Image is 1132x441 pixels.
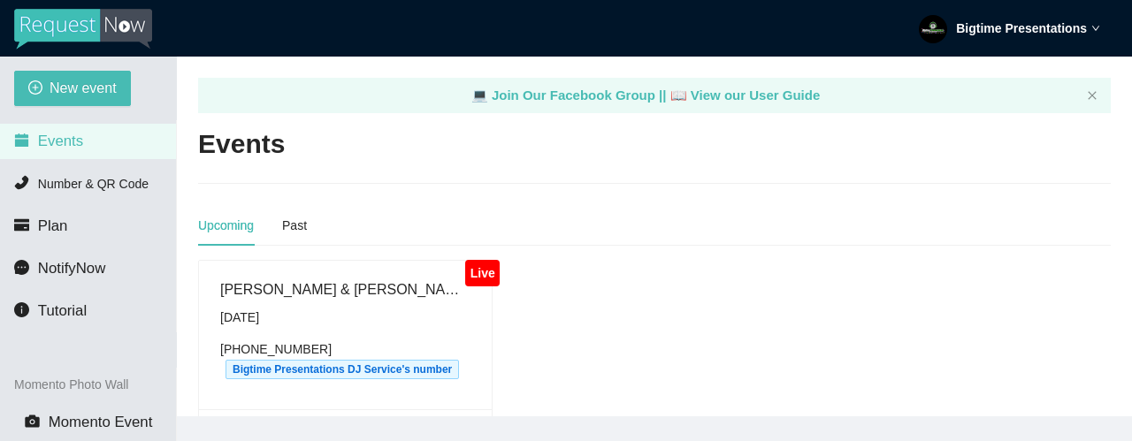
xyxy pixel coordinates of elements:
[38,177,149,191] span: Number & QR Code
[282,216,307,235] div: Past
[14,175,29,190] span: phone
[1087,90,1098,101] span: close
[220,308,470,327] div: [DATE]
[956,21,1087,35] strong: Bigtime Presentations
[50,77,117,99] span: New event
[670,87,687,103] span: laptop
[49,414,153,430] span: Momento Event
[198,126,285,163] h2: Events
[25,414,40,429] span: camera
[14,217,29,232] span: credit-card
[38,302,87,319] span: Tutorial
[226,360,459,379] span: Bigtime Presentations DJ Service's number
[465,260,500,286] div: Live
[220,278,470,300] div: [PERSON_NAME] & [PERSON_NAME] Wedding
[28,80,42,97] span: plus-circle
[14,71,131,106] button: plus-circleNew event
[919,15,947,43] img: ACg8ocLI75rmXlkwAHOX_W_YqHEmltsxFDvBPSlOIPjhhu0LxR7_TvL9=s96-c
[14,302,29,317] span: info-circle
[38,260,105,277] span: NotifyNow
[1091,24,1100,33] span: down
[220,339,470,379] div: [PHONE_NUMBER]
[670,87,821,103] a: laptop View our User Guide
[14,260,29,275] span: message
[38,133,83,149] span: Events
[14,9,152,49] img: RequestNow
[14,133,29,148] span: calendar
[471,87,488,103] span: laptop
[198,216,254,235] div: Upcoming
[471,87,670,103] a: laptop Join Our Facebook Group ||
[1087,90,1098,102] button: close
[38,217,68,234] span: Plan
